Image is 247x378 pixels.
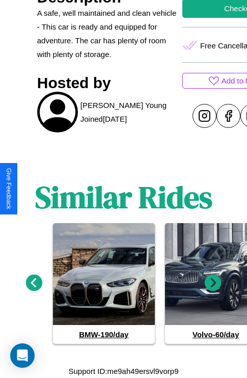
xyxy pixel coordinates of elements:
p: A safe, well maintained and clean vehicle - This car is ready and equipped for adventure. The car... [37,6,177,61]
div: Open Intercom Messenger [10,343,35,368]
div: Give Feedback [5,168,12,209]
p: [PERSON_NAME] Young [80,98,167,112]
p: Joined [DATE] [80,112,127,126]
h1: Similar Rides [35,176,212,218]
h3: Hosted by [37,74,177,92]
p: Support ID: me9ah49ersvl9vorp9 [69,364,179,378]
h4: BMW - 190 /day [53,325,155,344]
a: BMW-190/day [53,223,155,344]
